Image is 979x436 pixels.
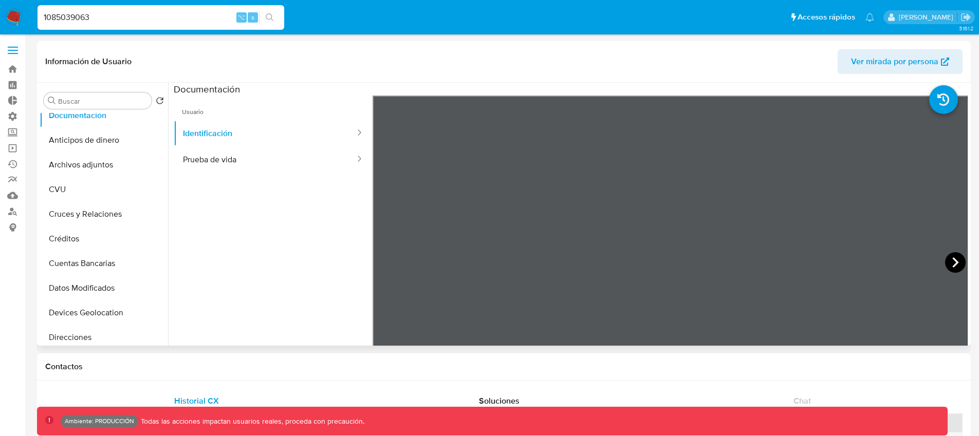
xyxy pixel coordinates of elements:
[40,128,168,153] button: Anticipos de dinero
[40,300,168,325] button: Devices Geolocation
[174,395,219,407] span: Historial CX
[40,251,168,276] button: Cuentas Bancarias
[793,395,811,407] span: Chat
[45,56,132,67] h1: Información de Usuario
[960,12,971,23] a: Salir
[58,97,147,106] input: Buscar
[899,12,957,22] p: federico.falavigna@mercadolibre.com
[479,395,520,407] span: Soluciones
[40,153,168,177] button: Archivos adjuntos
[851,49,938,74] span: Ver mirada por persona
[865,13,874,22] a: Notificaciones
[40,276,168,300] button: Datos Modificados
[156,97,164,108] button: Volver al orden por defecto
[798,12,855,23] span: Accesos rápidos
[40,325,168,350] button: Direcciones
[38,11,284,24] input: Buscar usuario o caso...
[838,49,963,74] button: Ver mirada por persona
[259,10,280,25] button: search-icon
[40,103,168,128] button: Documentación
[138,416,364,426] p: Todas las acciones impactan usuarios reales, proceda con precaución.
[40,202,168,226] button: Cruces y Relaciones
[48,97,56,105] button: Buscar
[251,12,254,22] span: s
[40,226,168,251] button: Créditos
[40,177,168,202] button: CVU
[45,362,963,372] h1: Contactos
[65,419,134,423] p: Ambiente: PRODUCCIÓN
[237,12,245,22] span: ⌥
